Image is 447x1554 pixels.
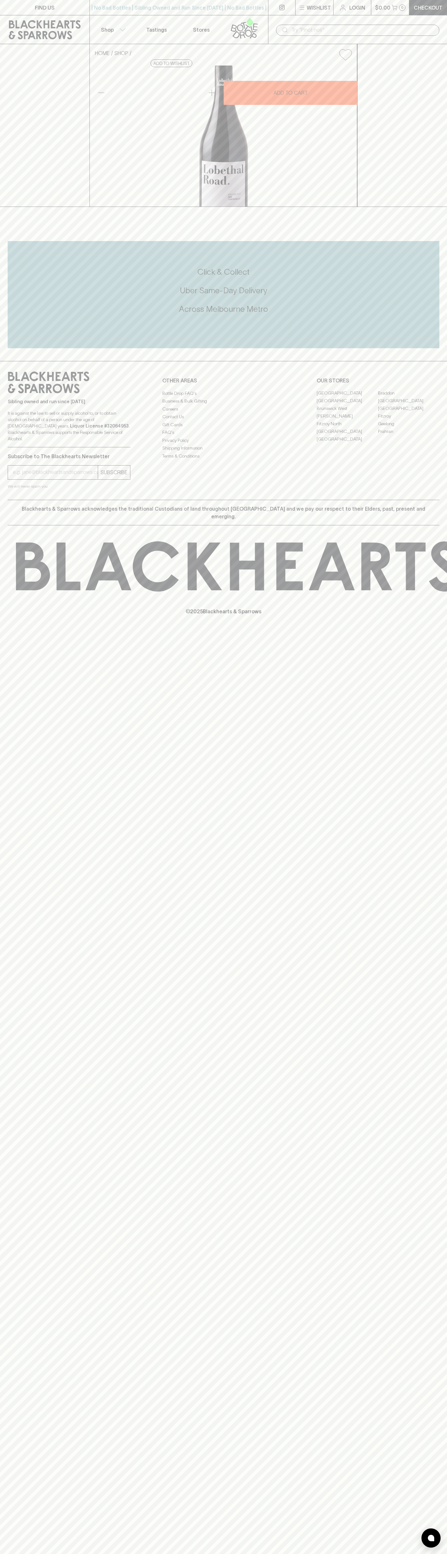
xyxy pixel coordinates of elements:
a: Careers [162,405,285,413]
a: Shipping Information [162,444,285,452]
a: [GEOGRAPHIC_DATA] [317,428,378,436]
a: Prahran [378,428,439,436]
p: It is against the law to sell or supply alcohol to, or to obtain alcohol on behalf of a person un... [8,410,130,442]
div: Call to action block [8,241,439,348]
input: e.g. jane@blackheartsandsparrows.com.au [13,467,98,477]
a: Terms & Conditions [162,452,285,460]
p: Sibling owned and run since [DATE] [8,398,130,405]
p: Wishlist [307,4,331,12]
a: [GEOGRAPHIC_DATA] [317,397,378,405]
p: SUBSCRIBE [101,468,127,476]
a: Fitzroy North [317,420,378,428]
button: Add to wishlist [150,59,192,67]
a: Geelong [378,420,439,428]
input: Try "Pinot noir" [291,25,434,35]
p: Stores [193,26,210,34]
button: SUBSCRIBE [98,466,130,479]
p: We will never spam you [8,483,130,490]
a: HOME [95,50,110,56]
strong: Liquor License #32064953 [70,423,129,428]
a: Brunswick West [317,405,378,412]
button: Shop [90,15,135,44]
button: ADD TO CART [224,81,357,105]
p: Checkout [414,4,443,12]
p: OTHER AREAS [162,377,285,384]
a: SHOP [114,50,128,56]
a: [GEOGRAPHIC_DATA] [317,436,378,443]
h5: Click & Collect [8,267,439,277]
p: FIND US [35,4,55,12]
img: bubble-icon [428,1535,434,1541]
p: Blackhearts & Sparrows acknowledges the traditional Custodians of land throughout [GEOGRAPHIC_DAT... [12,505,435,520]
p: ADD TO CART [274,89,308,97]
a: [PERSON_NAME] [317,412,378,420]
a: [GEOGRAPHIC_DATA] [378,397,439,405]
img: 33892.png [90,66,357,207]
button: Add to wishlist [337,47,354,63]
a: [GEOGRAPHIC_DATA] [378,405,439,412]
h5: Uber Same-Day Delivery [8,285,439,296]
a: Contact Us [162,413,285,421]
a: Business & Bulk Gifting [162,397,285,405]
a: Stores [179,15,224,44]
h5: Across Melbourne Metro [8,304,439,314]
p: Login [349,4,365,12]
a: [GEOGRAPHIC_DATA] [317,389,378,397]
p: Tastings [146,26,167,34]
a: Gift Cards [162,421,285,428]
p: Subscribe to The Blackhearts Newsletter [8,452,130,460]
a: FAQ's [162,429,285,436]
a: Braddon [378,389,439,397]
a: Fitzroy [378,412,439,420]
p: OUR STORES [317,377,439,384]
p: Shop [101,26,114,34]
p: $0.00 [375,4,390,12]
a: Tastings [134,15,179,44]
a: Privacy Policy [162,436,285,444]
a: Bottle Drop FAQ's [162,389,285,397]
p: 0 [401,6,404,9]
